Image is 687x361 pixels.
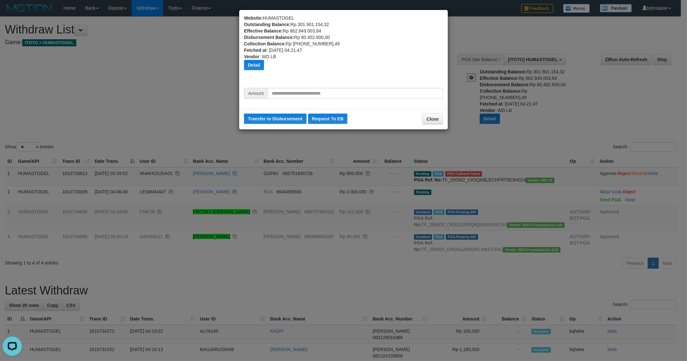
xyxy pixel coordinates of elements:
b: Collection Balance: [244,41,286,46]
button: Close [422,114,443,125]
div: HUMASTOGEL Rp 301.901.154,32 Rp 862.949.003,84 Rp 80.452.600,00 Rp [PHONE_NUMBER],49 : [DATE] 04:... [244,15,443,88]
b: Effective Balance: [244,28,283,33]
b: Disbursement Balance: [244,35,294,40]
b: Fetched at [244,48,267,53]
button: Detail [244,60,264,70]
button: Transfer to Disbursement [244,114,306,124]
b: Outstanding Balance: [244,22,291,27]
button: Request To EB [308,114,348,124]
b: Website: [244,15,263,21]
span: Amount [244,88,268,99]
button: Open LiveChat chat widget [3,3,22,22]
b: Vendor [244,54,259,59]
